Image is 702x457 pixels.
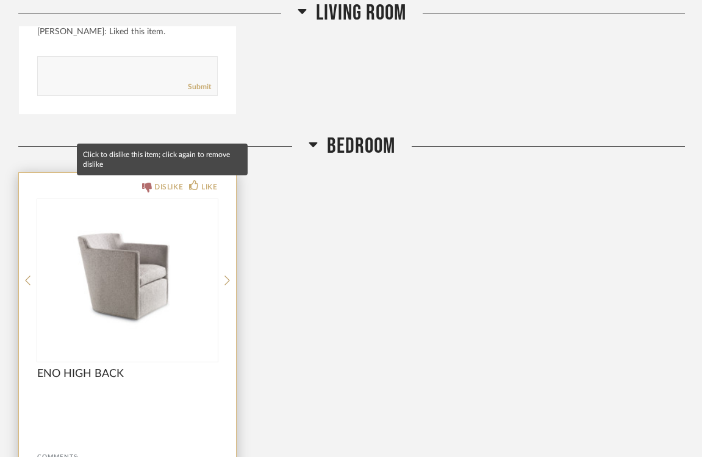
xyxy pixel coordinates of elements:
[37,26,218,38] div: [PERSON_NAME]: Liked this item.
[201,181,217,193] div: LIKE
[37,199,218,352] img: undefined
[37,199,218,352] div: 0
[154,181,183,193] div: DISLIKE
[37,367,218,381] span: ENO HIGH BACK
[327,133,395,159] span: Bedroom
[188,82,211,92] a: Submit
